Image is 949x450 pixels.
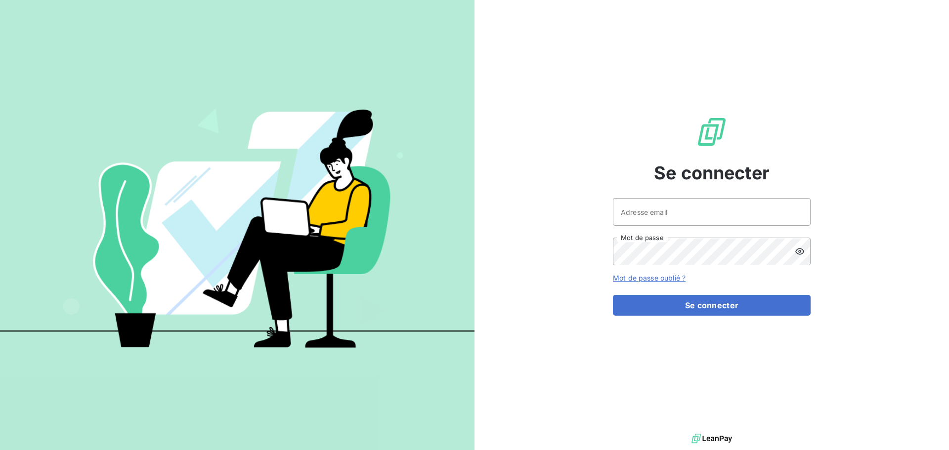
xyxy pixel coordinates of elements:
span: Se connecter [654,160,770,186]
button: Se connecter [613,295,811,316]
a: Mot de passe oublié ? [613,274,686,282]
input: placeholder [613,198,811,226]
img: logo [691,431,732,446]
img: Logo LeanPay [696,116,728,148]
